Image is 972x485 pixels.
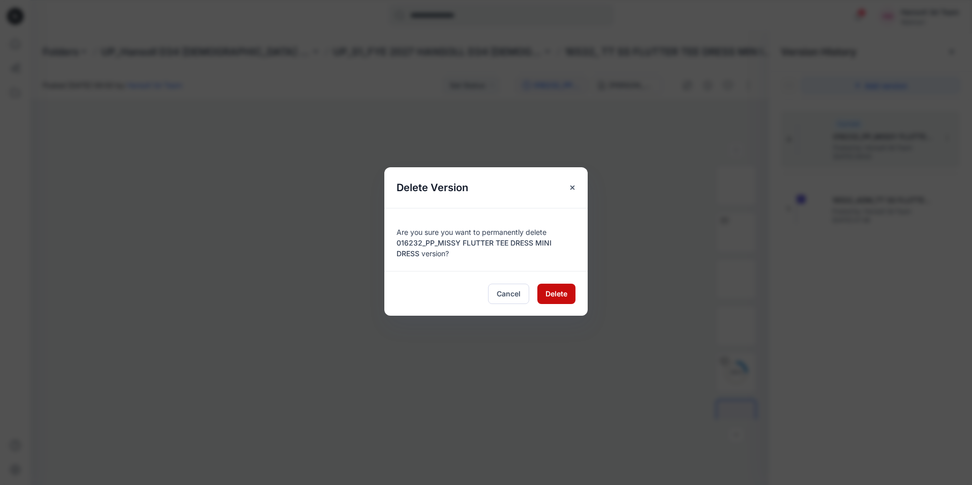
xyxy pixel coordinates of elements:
[488,284,529,304] button: Cancel
[537,284,575,304] button: Delete
[397,221,575,259] div: Are you sure you want to permanently delete version?
[384,167,480,208] h5: Delete Version
[397,238,552,258] span: 016232_PP_MISSY FLUTTER TEE DRESS MINI DRESS
[497,288,521,299] span: Cancel
[545,288,567,299] span: Delete
[563,178,582,197] button: Close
